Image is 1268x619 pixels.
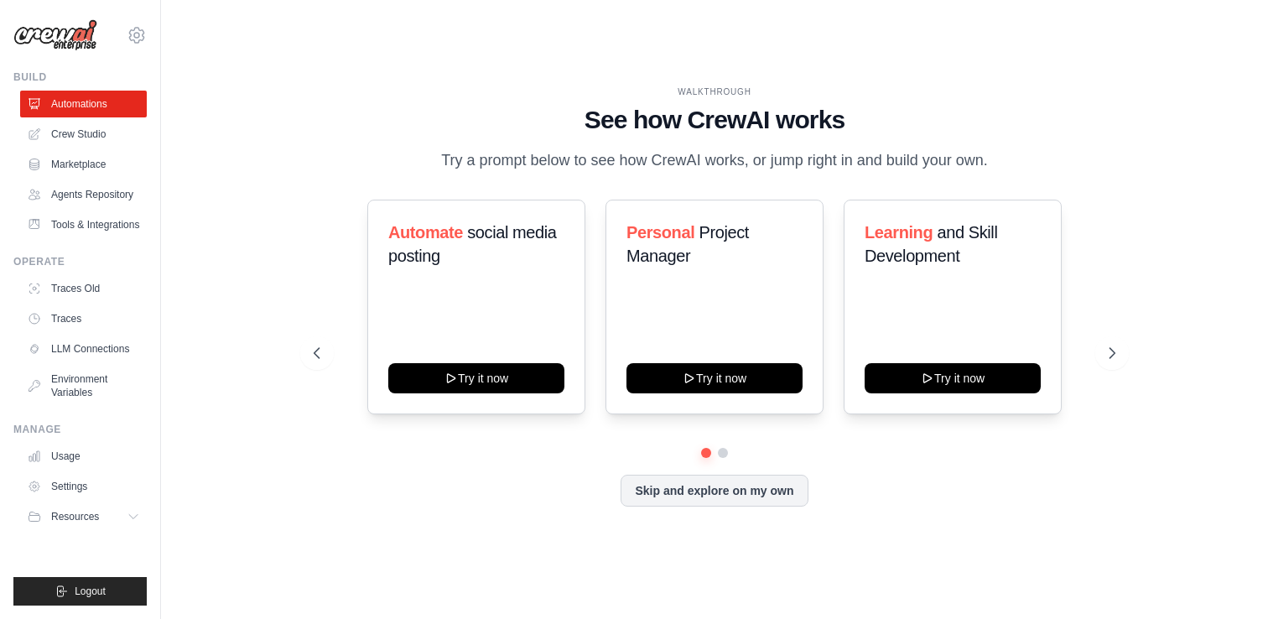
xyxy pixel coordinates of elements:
a: LLM Connections [20,336,147,362]
button: Try it now [388,363,564,393]
div: Operate [13,255,147,268]
span: Automate [388,223,463,242]
button: Logout [13,577,147,606]
button: Try it now [626,363,803,393]
div: WALKTHROUGH [314,86,1116,98]
span: Logout [75,585,106,598]
a: Settings [20,473,147,500]
span: Learning [865,223,933,242]
button: Resources [20,503,147,530]
img: Logo [13,19,97,51]
button: Skip and explore on my own [621,475,808,507]
div: Build [13,70,147,84]
span: Project Manager [626,223,749,265]
h1: See how CrewAI works [314,105,1116,135]
a: Traces Old [20,275,147,302]
a: Usage [20,443,147,470]
a: Crew Studio [20,121,147,148]
a: Marketplace [20,151,147,178]
a: Agents Repository [20,181,147,208]
p: Try a prompt below to see how CrewAI works, or jump right in and build your own. [433,148,996,173]
a: Tools & Integrations [20,211,147,238]
a: Environment Variables [20,366,147,406]
span: Resources [51,510,99,523]
span: Personal [626,223,694,242]
button: Try it now [865,363,1041,393]
span: social media posting [388,223,557,265]
a: Automations [20,91,147,117]
a: Traces [20,305,147,332]
div: Manage [13,423,147,436]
